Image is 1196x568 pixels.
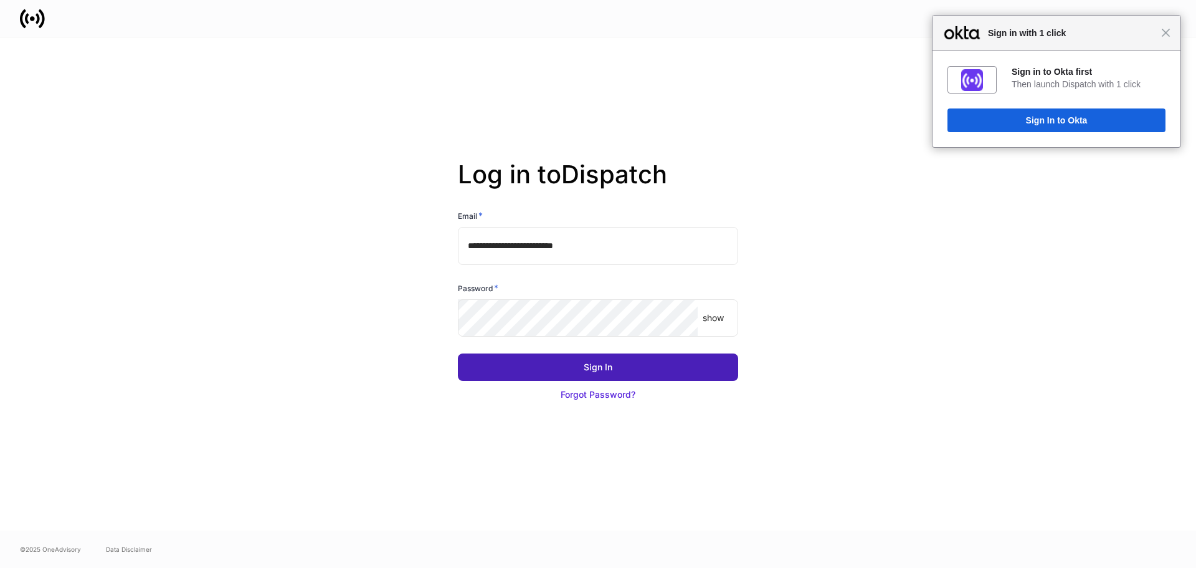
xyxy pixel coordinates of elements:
button: Sign In [458,354,738,381]
button: Forgot Password? [458,381,738,408]
span: Sign in with 1 click [982,26,1161,41]
p: show [703,312,724,324]
span: © 2025 OneAdvisory [20,544,81,554]
div: Then launch Dispatch with 1 click [1012,79,1165,90]
div: Forgot Password? [561,388,635,401]
h2: Log in to Dispatch [458,160,738,209]
h6: Email [458,209,483,222]
img: fs018ep249ihOdyJk358 [961,69,983,91]
div: Sign In [584,361,612,373]
div: Sign in to Okta first [1012,66,1165,77]
a: Data Disclaimer [106,544,152,554]
button: Sign In to Okta [947,108,1165,132]
span: Close [1161,28,1170,37]
h6: Password [458,282,498,294]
